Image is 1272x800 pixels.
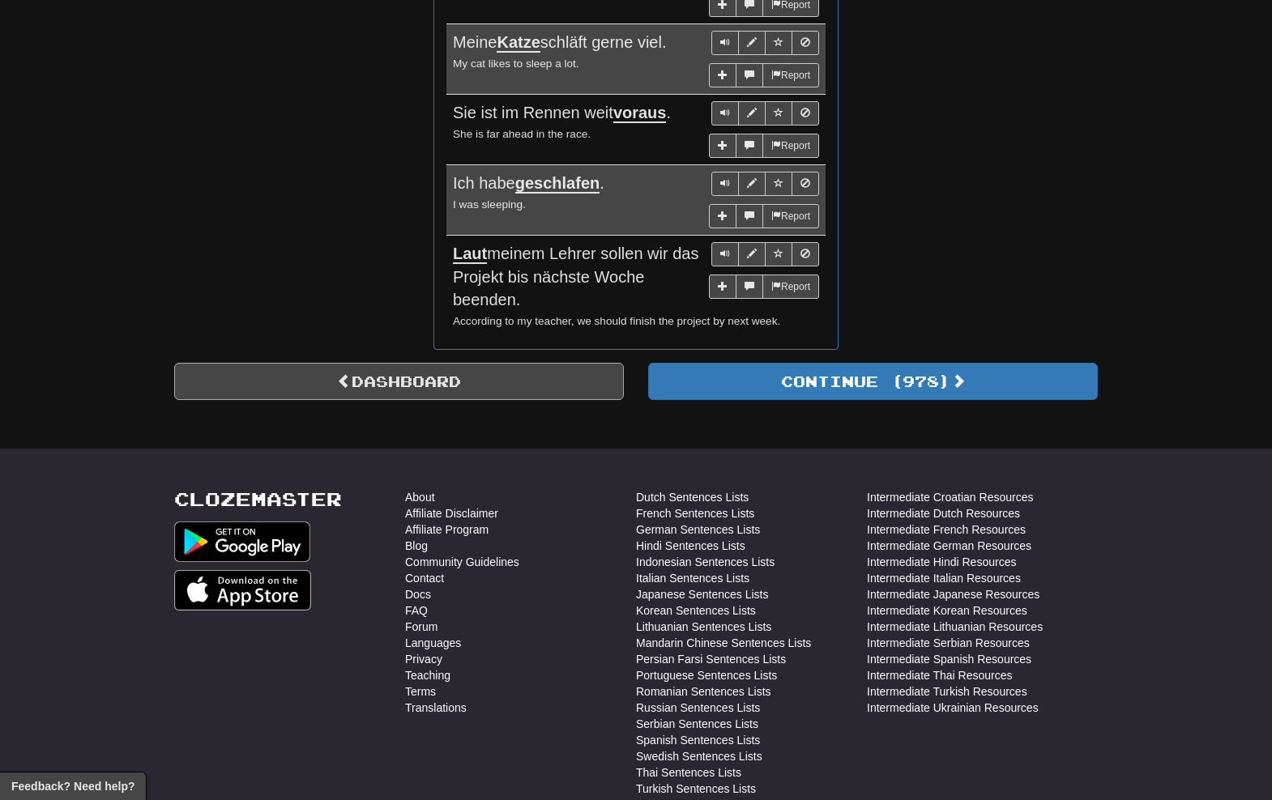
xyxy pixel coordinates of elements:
a: Intermediate Lithuanian Resources [867,619,1043,635]
small: My cat likes to sleep a lot. [453,57,579,70]
a: Intermediate Japanese Resources [867,586,1039,602]
a: French Sentences Lists [636,505,754,521]
a: Japanese Sentences Lists [636,586,768,602]
a: Intermediate Hindi Resources [867,554,1016,570]
a: Docs [405,586,431,602]
a: Intermediate German Resources [867,538,1031,554]
a: Hindi Sentences Lists [636,538,745,554]
a: Italian Sentences Lists [636,570,749,586]
a: Intermediate Turkish Resources [867,683,1027,700]
button: Play sentence audio [711,172,739,196]
a: Intermediate Korean Resources [867,602,1027,619]
div: Sentence controls [711,31,819,55]
button: Edit sentence [738,31,766,55]
div: Sentence controls [711,242,819,266]
button: Edit sentence [738,172,766,196]
div: More sentence controls [709,63,819,87]
span: meinem Lehrer sollen wir das Projekt bis nächste Woche beenden. [453,245,698,309]
div: Sentence controls [711,101,819,126]
a: Lithuanian Sentences Lists [636,619,771,635]
a: Clozemaster [174,489,342,509]
u: voraus [613,104,667,123]
a: About [405,489,435,505]
a: Intermediate Croatian Resources [867,489,1033,505]
button: Toggle ignore [792,101,819,126]
a: Thai Sentences Lists [636,764,741,781]
button: Toggle favorite [765,101,792,126]
img: Get it on App Store [174,570,311,611]
a: Intermediate Dutch Resources [867,505,1020,521]
a: Affiliate Disclaimer [405,505,498,521]
small: She is far ahead in the race. [453,128,591,140]
a: Dashboard [174,363,624,400]
button: Continue (978) [648,363,1098,400]
span: Sie ist im Rennen weit . [453,104,671,123]
small: I was sleeping. [453,198,526,211]
a: Portuguese Sentences Lists [636,667,777,683]
a: Serbian Sentences Lists [636,716,758,732]
button: Add sentence to collection [709,204,736,228]
span: Meine schläft gerne viel. [453,33,666,53]
a: Terms [405,683,436,700]
button: Toggle favorite [765,31,792,55]
button: Play sentence audio [711,101,739,126]
a: German Sentences Lists [636,521,760,538]
button: Edit sentence [738,101,766,126]
div: More sentence controls [709,134,819,158]
u: Laut [453,245,487,264]
a: Korean Sentences Lists [636,602,756,619]
div: Sentence controls [711,172,819,196]
u: Katze [497,33,540,53]
button: Play sentence audio [711,31,739,55]
a: Turkish Sentences Lists [636,781,756,797]
button: Add sentence to collection [709,274,736,299]
a: Community Guidelines [405,554,519,570]
a: Teaching [405,667,450,683]
a: FAQ [405,602,428,619]
button: Play sentence audio [711,242,739,266]
a: Intermediate Serbian Resources [867,635,1030,651]
a: Mandarin Chinese Sentences Lists [636,635,811,651]
button: Toggle favorite [765,172,792,196]
a: Russian Sentences Lists [636,700,760,716]
a: Intermediate Spanish Resources [867,651,1031,667]
button: Toggle favorite [765,242,792,266]
a: Languages [405,635,461,651]
button: Toggle ignore [792,31,819,55]
a: Intermediate French Resources [867,521,1026,538]
button: Add sentence to collection [709,63,736,87]
button: Toggle ignore [792,242,819,266]
button: Report [762,63,819,87]
u: geschlafen [515,174,600,194]
a: Translations [405,700,467,716]
button: Report [762,204,819,228]
a: Blog [405,538,428,554]
div: More sentence controls [709,274,819,299]
a: Dutch Sentences Lists [636,489,749,505]
a: Persian Farsi Sentences Lists [636,651,786,667]
button: Report [762,134,819,158]
button: Edit sentence [738,242,766,266]
a: Affiliate Program [405,521,489,538]
span: Ich habe . [453,174,604,194]
a: Romanian Sentences Lists [636,683,771,700]
a: Intermediate Italian Resources [867,570,1021,586]
a: Contact [405,570,444,586]
a: Intermediate Thai Resources [867,667,1013,683]
div: More sentence controls [709,204,819,228]
button: Report [762,274,819,299]
a: Intermediate Ukrainian Resources [867,700,1039,716]
button: Add sentence to collection [709,134,736,158]
a: Forum [405,619,438,635]
span: Open feedback widget [11,778,134,794]
a: Indonesian Sentences Lists [636,554,775,570]
a: Spanish Sentences Lists [636,732,760,748]
button: Toggle ignore [792,172,819,196]
img: Get it on Google Play [174,521,310,562]
a: Privacy [405,651,442,667]
small: According to my teacher, we should finish the project by next week. [453,315,780,327]
a: Swedish Sentences Lists [636,748,762,764]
